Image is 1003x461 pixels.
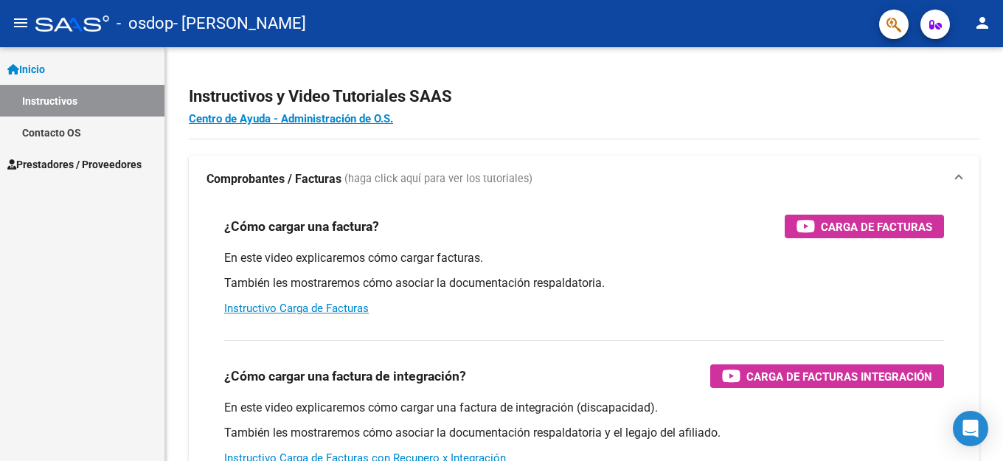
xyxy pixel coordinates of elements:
a: Instructivo Carga de Facturas [224,302,369,315]
mat-icon: menu [12,14,29,32]
div: Open Intercom Messenger [953,411,988,446]
p: En este video explicaremos cómo cargar una factura de integración (discapacidad). [224,400,944,416]
span: Inicio [7,61,45,77]
span: - [PERSON_NAME] [173,7,306,40]
span: Carga de Facturas [821,218,932,236]
strong: Comprobantes / Facturas [206,171,341,187]
span: Prestadores / Proveedores [7,156,142,173]
button: Carga de Facturas [785,215,944,238]
p: También les mostraremos cómo asociar la documentación respaldatoria. [224,275,944,291]
h2: Instructivos y Video Tutoriales SAAS [189,83,979,111]
p: También les mostraremos cómo asociar la documentación respaldatoria y el legajo del afiliado. [224,425,944,441]
mat-expansion-panel-header: Comprobantes / Facturas (haga click aquí para ver los tutoriales) [189,156,979,203]
mat-icon: person [974,14,991,32]
span: - osdop [117,7,173,40]
h3: ¿Cómo cargar una factura? [224,216,379,237]
span: Carga de Facturas Integración [746,367,932,386]
span: (haga click aquí para ver los tutoriales) [344,171,532,187]
a: Centro de Ayuda - Administración de O.S. [189,112,393,125]
h3: ¿Cómo cargar una factura de integración? [224,366,466,387]
p: En este video explicaremos cómo cargar facturas. [224,250,944,266]
button: Carga de Facturas Integración [710,364,944,388]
